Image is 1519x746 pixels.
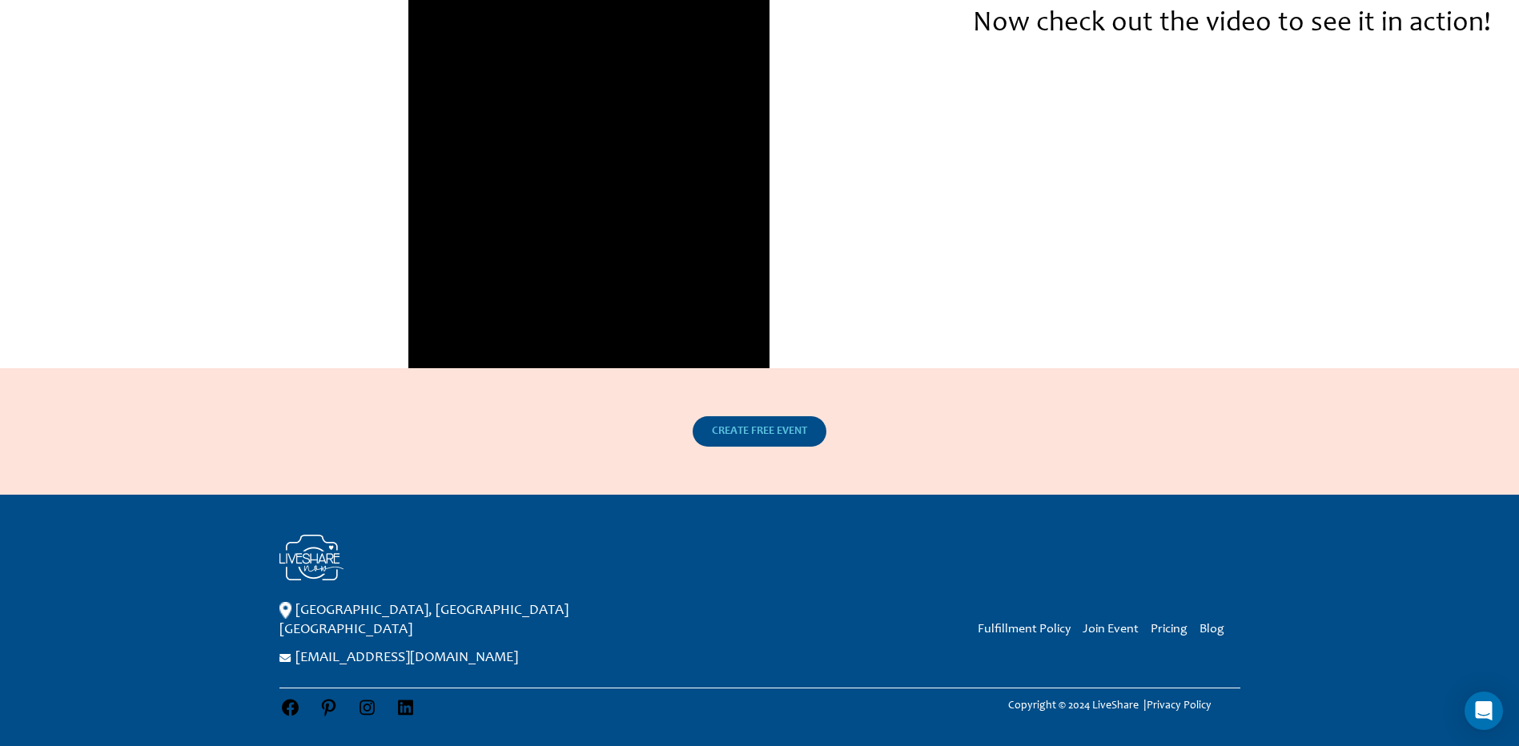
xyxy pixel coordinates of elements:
img: ico_location.png [279,602,291,620]
a: Join Event [1083,623,1139,636]
a: Fulfillment Policy [978,623,1071,636]
p: Copyright © 2024 LiveShare | [980,696,1240,716]
nav: Menu [966,619,1224,639]
a: Pricing [1151,623,1187,636]
a: Privacy Policy [1147,700,1212,712]
a: [EMAIL_ADDRESS][DOMAIN_NAME] [295,651,518,665]
div: Open Intercom Messenger [1465,692,1503,730]
p: [GEOGRAPHIC_DATA], [GEOGRAPHIC_DATA] [GEOGRAPHIC_DATA] [279,601,696,640]
span: Now check out the video to see it in action! [973,10,1491,38]
a: CREATE FREE EVENT [693,416,826,447]
a: Blog [1200,623,1224,636]
img: ico_email.png [279,654,291,662]
span: CREATE FREE EVENT [712,426,807,437]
